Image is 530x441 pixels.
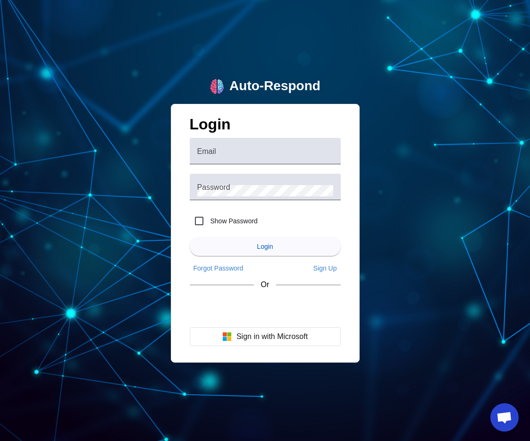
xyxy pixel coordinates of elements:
[210,78,320,94] a: logoAuto-Respond
[229,78,320,94] div: Auto-Respond
[490,403,519,432] a: Open chat
[197,147,216,155] mat-label: Email
[185,298,345,319] iframe: Кнопка "Войти с аккаунтом Google"
[313,264,337,272] span: Sign Up
[190,327,341,346] button: Sign in with Microsoft
[222,332,232,341] img: Microsoft logo
[190,116,341,138] h1: Login
[261,280,269,289] span: Or
[257,243,273,250] span: Login
[190,237,341,256] button: Login
[210,79,225,94] img: logo
[197,183,230,191] mat-label: Password
[193,264,244,272] span: Forgot Password
[209,216,258,226] label: Show Password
